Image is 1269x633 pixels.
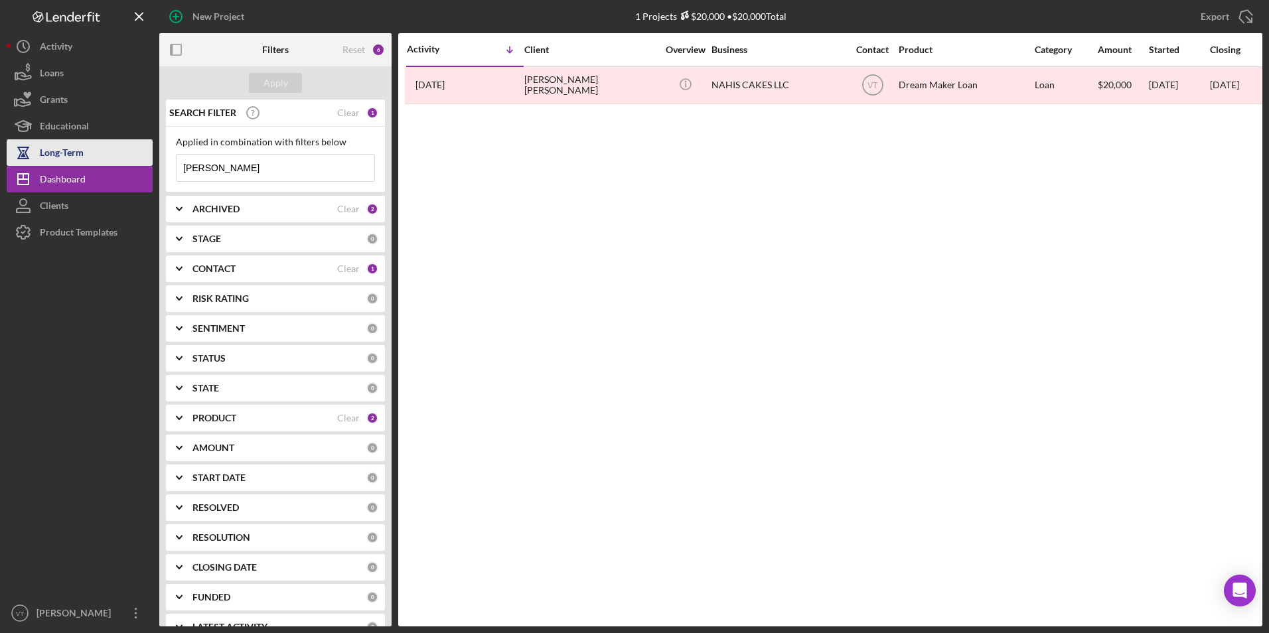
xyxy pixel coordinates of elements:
[366,502,378,514] div: 0
[407,44,465,54] div: Activity
[16,610,24,617] text: VT
[7,33,153,60] button: Activity
[366,472,378,484] div: 0
[7,86,153,113] button: Grants
[1201,3,1229,30] div: Export
[660,44,710,55] div: Overview
[7,113,153,139] button: Educational
[366,382,378,394] div: 0
[848,44,897,55] div: Contact
[192,592,230,602] b: FUNDED
[192,353,226,364] b: STATUS
[40,113,89,143] div: Educational
[192,622,267,632] b: LATEST ACTIVITY
[1224,575,1256,606] div: Open Intercom Messenger
[366,233,378,245] div: 0
[1098,44,1148,55] div: Amount
[366,621,378,633] div: 0
[711,68,844,103] div: NAHIS CAKES LLC
[7,600,153,626] button: VT[PERSON_NAME]
[176,137,375,147] div: Applied in combination with filters below
[7,166,153,192] button: Dashboard
[40,139,84,169] div: Long-Term
[263,73,288,93] div: Apply
[677,11,725,22] div: $20,000
[192,204,240,214] b: ARCHIVED
[7,60,153,86] button: Loans
[40,192,68,222] div: Clients
[262,44,289,55] b: Filters
[711,44,844,55] div: Business
[1098,68,1148,103] div: $20,000
[867,81,878,90] text: VT
[524,68,657,103] div: [PERSON_NAME] [PERSON_NAME]
[192,3,244,30] div: New Project
[1035,68,1096,103] div: Loan
[1149,68,1209,103] div: [DATE]
[192,263,236,274] b: CONTACT
[192,413,236,423] b: PRODUCT
[192,562,257,573] b: CLOSING DATE
[192,234,221,244] b: STAGE
[7,139,153,166] button: Long-Term
[366,561,378,573] div: 0
[366,442,378,454] div: 0
[366,203,378,215] div: 2
[899,44,1031,55] div: Product
[33,600,119,630] div: [PERSON_NAME]
[337,413,360,423] div: Clear
[524,44,657,55] div: Client
[192,383,219,393] b: STATE
[40,219,117,249] div: Product Templates
[1210,79,1239,90] time: [DATE]
[40,166,86,196] div: Dashboard
[337,263,360,274] div: Clear
[366,352,378,364] div: 0
[1187,3,1262,30] button: Export
[337,107,360,118] div: Clear
[415,80,445,90] time: 2023-05-22 15:57
[366,107,378,119] div: 1
[192,443,234,453] b: AMOUNT
[342,44,365,55] div: Reset
[40,86,68,116] div: Grants
[366,591,378,603] div: 0
[192,532,250,543] b: RESOLUTION
[7,192,153,219] button: Clients
[192,293,249,304] b: RISK RATING
[192,323,245,334] b: SENTIMENT
[40,60,64,90] div: Loans
[366,293,378,305] div: 0
[635,11,786,22] div: 1 Projects • $20,000 Total
[40,33,72,63] div: Activity
[366,531,378,543] div: 0
[192,502,239,513] b: RESOLVED
[366,322,378,334] div: 0
[249,73,302,93] button: Apply
[169,107,236,118] b: SEARCH FILTER
[159,3,258,30] button: New Project
[372,43,385,56] div: 6
[192,472,246,483] b: START DATE
[1035,44,1096,55] div: Category
[366,412,378,424] div: 2
[7,219,153,246] button: Product Templates
[899,68,1031,103] div: Dream Maker Loan
[337,204,360,214] div: Clear
[1149,44,1209,55] div: Started
[366,263,378,275] div: 1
